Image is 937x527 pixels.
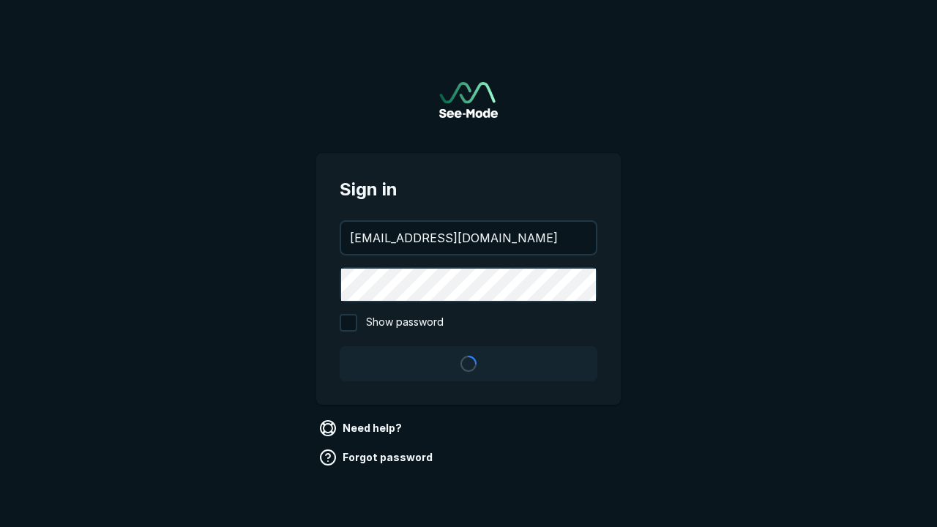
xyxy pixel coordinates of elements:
a: Forgot password [316,446,438,469]
a: Go to sign in [439,82,498,118]
span: Sign in [340,176,597,203]
input: your@email.com [341,222,596,254]
a: Need help? [316,416,408,440]
img: See-Mode Logo [439,82,498,118]
span: Show password [366,314,444,332]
